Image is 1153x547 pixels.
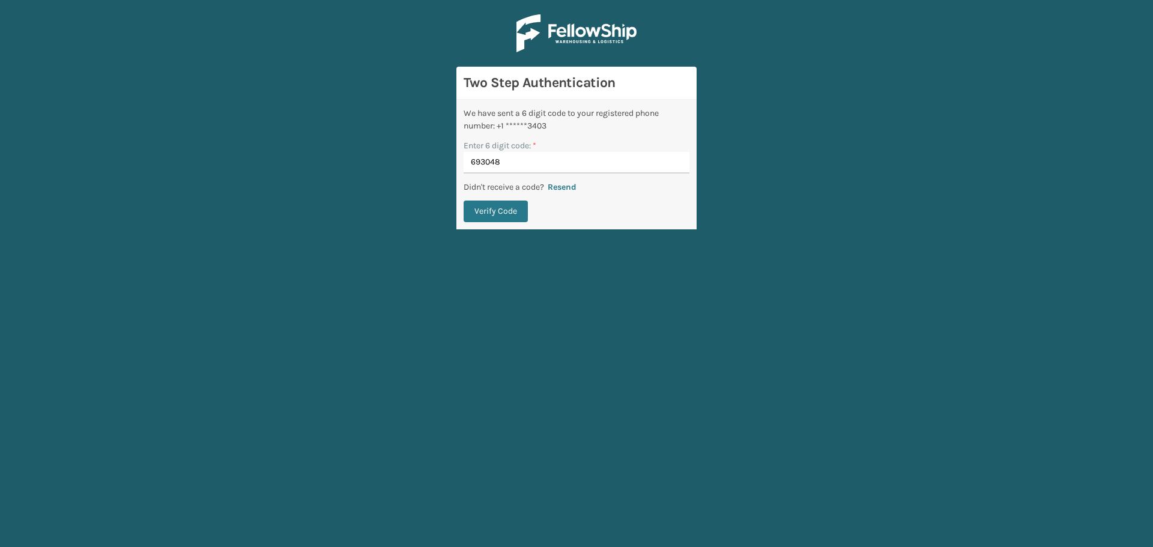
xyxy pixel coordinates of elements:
[464,107,689,132] div: We have sent a 6 digit code to your registered phone number: +1 ******3403
[464,139,536,152] label: Enter 6 digit code:
[464,74,689,92] h3: Two Step Authentication
[464,181,544,193] p: Didn't receive a code?
[464,201,528,222] button: Verify Code
[544,182,580,193] button: Resend
[516,14,637,52] img: Logo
